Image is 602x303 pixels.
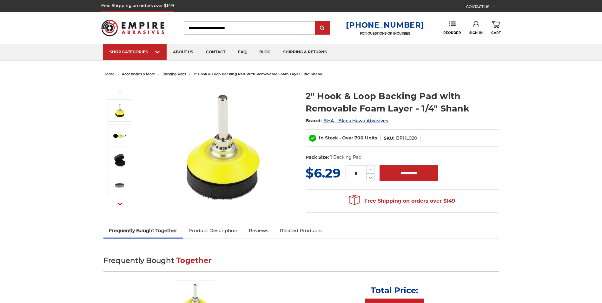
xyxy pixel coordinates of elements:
a: accessories & more [122,72,155,76]
img: 2-inch yellow sanding pad with black foam layer and versatile 1/4-inch shank/spindle for precisio... [158,83,285,210]
span: Brand: [306,118,322,124]
span: 2" hook & loop backing pad with removable foam layer - 1/4" shank [193,72,322,76]
span: Reorder [443,31,461,35]
span: Free Shipping on orders over $149 [349,195,455,207]
a: home [103,72,115,76]
dd: 1 Backing Pad [330,154,361,161]
a: faq [232,44,253,60]
a: Cart [491,21,501,35]
span: - Over [339,135,353,141]
p: Total Price: [371,285,418,295]
a: blog [253,44,277,60]
span: Units [365,135,377,141]
a: contact [200,44,232,60]
span: 700 [354,135,364,141]
a: backing pads [162,72,186,76]
span: Together [176,256,212,265]
span: $6.29 [306,165,341,181]
a: Reorder [443,21,461,35]
span: In Stock [319,135,338,141]
img: 2-inch yellow sanding pad with black foam layer and versatile 1/4-inch shank/spindle for precisio... [112,103,128,118]
span: Sign In [469,31,483,35]
a: Product Description [183,224,243,238]
img: 2-inch diameter foam layer showcasing dual hook and loop fasteners for versatile attachment to ba... [112,177,128,193]
img: Empire Abrasives [101,16,165,40]
input: Submit [316,22,329,35]
h1: 2" Hook & Loop Backing Pad with Removable Foam Layer - 1/4" Shank [306,90,499,115]
p: FOR QUESTIONS OR INQUIRIES [346,31,424,36]
img: Close-up of a 2-inch hook and loop sanding pad with foam layer peeled back, revealing the durable... [112,152,128,168]
a: Reviews [243,224,274,238]
dt: Pack Size: [306,154,329,161]
dd: BPHL020 [396,135,417,142]
a: BHA - Black Hawk Abrasives [323,118,388,124]
a: about us [167,44,200,60]
a: Related Products [274,224,327,238]
dt: SKU: [384,135,394,142]
a: CONTACT US [466,3,501,12]
span: Cart [491,31,501,35]
span: Frequently Bought [103,256,174,265]
button: Next [112,197,128,211]
a: Frequently Bought Together [103,224,183,238]
a: [PHONE_NUMBER] [346,20,424,30]
button: Previous [112,86,128,99]
img: 2-inch sanding pad disassembled into foam layer, hook and loop plate, and 1/4-inch arbor for cust... [112,127,128,143]
div: SHOP CATEGORIES [109,50,160,54]
a: shipping & returns [277,44,333,60]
